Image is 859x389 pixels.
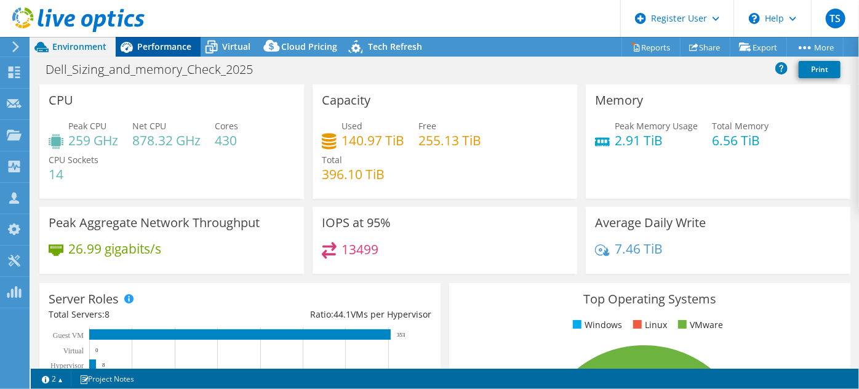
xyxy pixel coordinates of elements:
span: Net CPU [132,120,166,132]
text: 0 [95,347,98,353]
a: Print [799,61,841,78]
h1: Dell_Sizing_and_memory_Check_2025 [40,63,272,76]
a: Share [680,38,730,57]
text: 353 [397,332,406,338]
span: Total [322,154,342,166]
h4: 2.91 TiB [615,134,698,147]
a: Export [730,38,787,57]
span: TS [826,9,845,28]
li: Linux [630,318,667,332]
h4: 140.97 TiB [342,134,404,147]
text: Hypervisor [50,361,84,370]
h4: 255.13 TiB [418,134,481,147]
h3: CPU [49,94,73,107]
span: Performance [137,41,191,52]
h3: Capacity [322,94,370,107]
h4: 7.46 TiB [615,242,663,255]
span: Peak CPU [68,120,106,132]
h4: 430 [215,134,238,147]
a: More [786,38,844,57]
h3: Memory [595,94,643,107]
h4: 26.99 gigabits/s [68,242,161,255]
span: 44.1 [334,308,351,320]
span: CPU Sockets [49,154,98,166]
span: Peak Memory Usage [615,120,698,132]
h4: 396.10 TiB [322,167,385,181]
text: Virtual [63,347,84,355]
span: Free [418,120,436,132]
h4: 259 GHz [68,134,118,147]
h3: Average Daily Write [595,216,706,230]
div: Total Servers: [49,308,240,321]
div: Ratio: VMs per Hypervisor [240,308,431,321]
svg: \n [749,13,760,24]
h3: Server Roles [49,292,119,306]
span: Used [342,120,362,132]
h3: Top Operating Systems [458,292,841,306]
h4: 13499 [342,243,378,256]
h3: Peak Aggregate Network Throughput [49,216,260,230]
h3: IOPS at 95% [322,216,391,230]
a: 2 [33,371,71,387]
h4: 6.56 TiB [712,134,769,147]
a: Reports [621,38,681,57]
span: Virtual [222,41,250,52]
span: 8 [105,308,110,320]
li: VMware [675,318,723,332]
span: Cores [215,120,238,132]
h4: 14 [49,167,98,181]
span: Cloud Pricing [281,41,337,52]
span: Environment [52,41,106,52]
h4: 878.32 GHz [132,134,201,147]
li: Windows [570,318,622,332]
text: 8 [102,362,105,368]
span: Total Memory [712,120,769,132]
span: Tech Refresh [368,41,422,52]
a: Project Notes [71,371,143,387]
text: Guest VM [53,331,84,340]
